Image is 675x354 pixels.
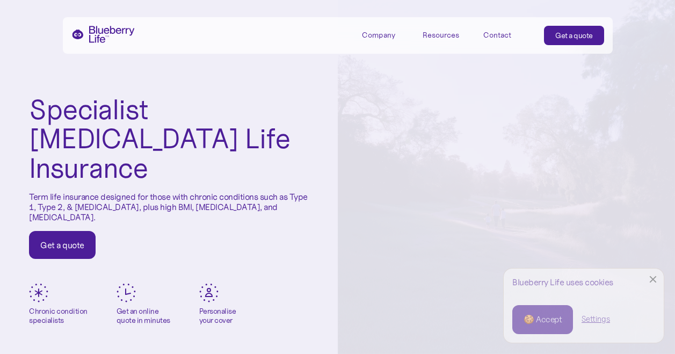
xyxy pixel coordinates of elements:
div: Get an online quote in minutes [117,307,170,325]
div: Contact [483,31,511,40]
div: Personalise your cover [199,307,236,325]
p: Term life insurance designed for those with chronic conditions such as Type 1, Type 2, & [MEDICAL... [29,192,309,223]
a: 🍪 Accept [512,305,573,334]
a: Get a quote [29,231,96,259]
a: Get a quote [544,26,604,45]
div: Get a quote [40,240,84,250]
a: Close Cookie Popup [642,269,664,290]
a: Contact [483,26,532,44]
div: Resources [423,26,471,44]
div: Get a quote [555,30,593,41]
a: home [71,26,135,43]
h1: Specialist [MEDICAL_DATA] Life Insurance [29,95,309,183]
div: Company [362,31,395,40]
div: Resources [423,31,459,40]
div: Blueberry Life uses cookies [512,277,655,287]
div: Company [362,26,410,44]
div: 🍪 Accept [524,314,562,326]
a: Settings [582,314,610,325]
p: Blueberry Life™️ offers a unique approach to term life insurance. We specialise in offering tailo... [355,297,654,328]
div: Close Cookie Popup [653,279,654,280]
div: Chronic condition specialists [29,307,88,325]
